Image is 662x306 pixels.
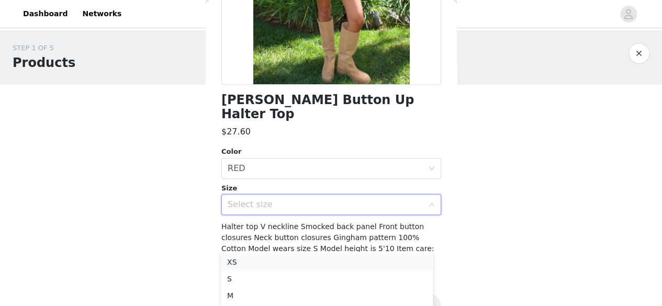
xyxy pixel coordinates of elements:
[221,146,441,157] div: Color
[221,126,251,138] h3: $27.60
[13,53,75,72] h1: Products
[228,158,245,178] div: RED
[228,199,423,210] div: Select size
[221,222,434,286] span: Halter top V neckline Smocked back panel Front button closures Neck button closures Gingham patte...
[221,183,441,194] div: Size
[221,254,433,270] li: XS
[623,6,633,22] div: avatar
[76,2,128,26] a: Networks
[221,287,433,304] li: M
[429,201,435,209] i: icon: down
[17,2,74,26] a: Dashboard
[13,43,75,53] div: STEP 1 OF 5
[221,93,441,121] h1: [PERSON_NAME] Button Up Halter Top
[221,270,433,287] li: S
